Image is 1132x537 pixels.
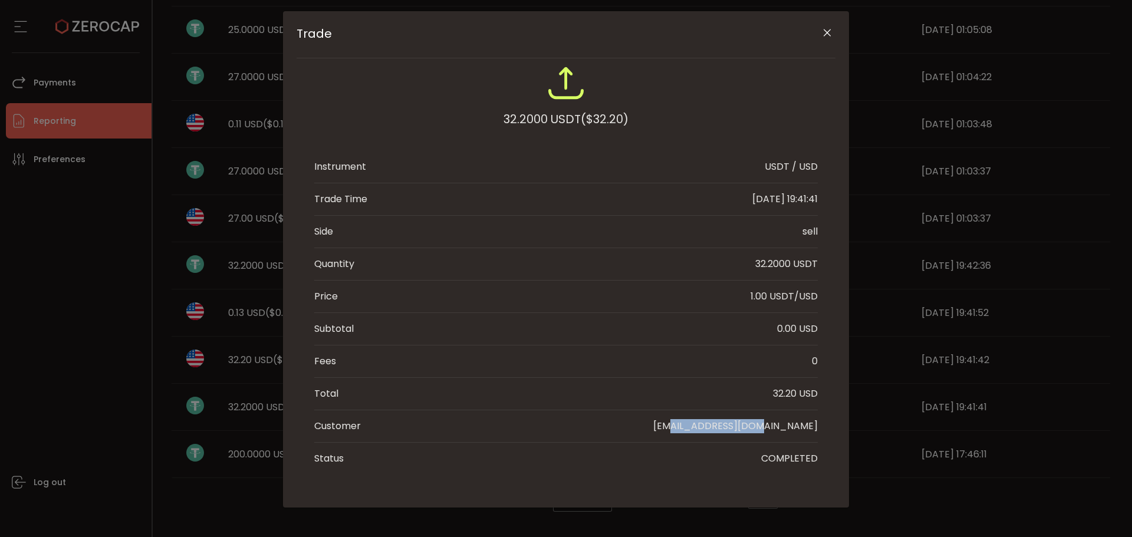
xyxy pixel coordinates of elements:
[653,419,818,433] div: [EMAIL_ADDRESS][DOMAIN_NAME]
[752,192,818,206] div: [DATE] 19:41:41
[314,225,333,239] div: Side
[995,410,1132,537] iframe: Chat Widget
[802,225,818,239] div: sell
[812,354,818,368] div: 0
[817,23,837,44] button: Close
[283,11,849,508] div: Trade
[751,289,818,304] div: 1.00 USDT/USD
[297,27,782,41] span: Trade
[314,257,354,271] div: Quantity
[773,387,818,401] div: 32.20 USD
[314,452,344,466] div: Status
[581,108,628,130] span: ($32.20)
[314,387,338,401] div: Total
[755,257,818,271] div: 32.2000 USDT
[314,419,361,433] div: Customer
[314,289,338,304] div: Price
[314,192,367,206] div: Trade Time
[765,160,818,174] div: USDT / USD
[504,108,628,130] div: 32.2000 USDT
[314,160,366,174] div: Instrument
[777,322,818,336] div: 0.00 USD
[314,354,336,368] div: Fees
[314,322,354,336] div: Subtotal
[761,452,818,466] div: COMPLETED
